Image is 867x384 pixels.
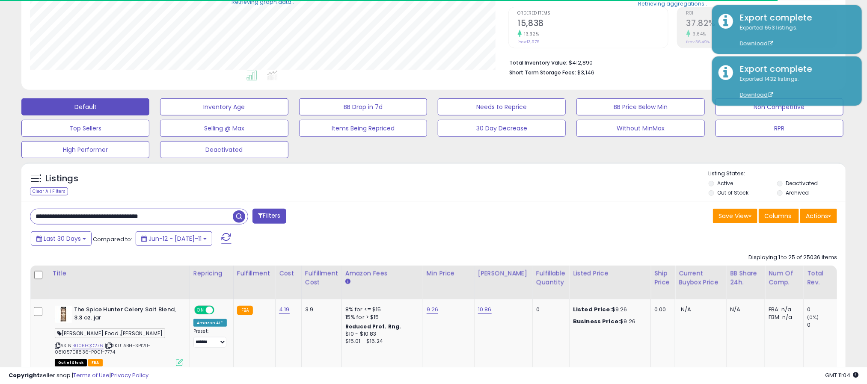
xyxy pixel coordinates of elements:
[573,305,612,313] b: Listed Price:
[252,209,286,224] button: Filters
[716,98,843,115] button: Non Competitive
[305,306,335,313] div: 3.9
[30,187,68,195] div: Clear All Filters
[786,180,818,187] label: Deactivated
[733,63,855,75] div: Export complete
[654,269,671,287] div: Ship Price
[193,319,227,327] div: Amazon AI *
[427,305,439,314] a: 9.26
[748,254,837,262] div: Displaying 1 to 25 of 25036 items
[733,12,855,24] div: Export complete
[345,269,419,278] div: Amazon Fees
[769,269,800,287] div: Num of Comp.
[730,306,758,313] div: N/A
[427,269,471,278] div: Min Price
[573,269,647,278] div: Listed Price
[536,269,566,287] div: Fulfillable Quantity
[345,338,416,345] div: $15.01 - $16.24
[9,371,40,379] strong: Copyright
[807,306,842,313] div: 0
[279,305,290,314] a: 4.19
[193,328,227,348] div: Preset:
[44,234,81,243] span: Last 30 Days
[576,98,704,115] button: BB Price Below Min
[305,269,338,287] div: Fulfillment Cost
[195,307,206,314] span: ON
[654,306,668,313] div: 0.00
[825,371,858,379] span: 2025-08-11 11:04 GMT
[573,306,644,313] div: $9.26
[759,209,799,223] button: Columns
[716,120,843,137] button: RPR
[74,306,178,324] b: The Spice Hunter Celery Salt Blend, 3.3 oz. jar
[21,141,149,158] button: High Performer
[160,141,288,158] button: Deactivated
[55,306,72,323] img: 419SiFDSQnL._SL40_.jpg
[438,98,566,115] button: Needs to Reprice
[72,342,104,349] a: B00BEQO276
[800,209,837,223] button: Actions
[21,98,149,115] button: Default
[681,305,691,313] span: N/A
[148,234,202,243] span: Jun-12 - [DATE]-11
[786,189,809,196] label: Archived
[536,306,563,313] div: 0
[160,98,288,115] button: Inventory Age
[807,269,838,287] div: Total Rev.
[237,269,272,278] div: Fulfillment
[807,314,819,321] small: (0%)
[573,317,620,325] b: Business Price:
[709,170,846,178] p: Listing States:
[478,305,492,314] a: 10.86
[730,269,761,287] div: BB Share 24h.
[45,173,78,185] h5: Listings
[136,231,212,246] button: Jun-12 - [DATE]-11
[576,120,704,137] button: Without MinMax
[438,120,566,137] button: 30 Day Decrease
[345,306,416,313] div: 8% for <= $15
[764,212,791,220] span: Columns
[21,120,149,137] button: Top Sellers
[740,40,773,47] a: Download
[478,269,529,278] div: [PERSON_NAME]
[718,180,733,187] label: Active
[345,313,416,321] div: 15% for > $15
[345,278,350,286] small: Amazon Fees.
[740,91,773,98] a: Download
[53,269,186,278] div: Title
[111,371,148,379] a: Privacy Policy
[679,269,723,287] div: Current Buybox Price
[55,328,165,338] span: [PERSON_NAME] Food ,[PERSON_NAME]
[769,313,797,321] div: FBM: n/a
[279,269,298,278] div: Cost
[9,372,148,380] div: seller snap | |
[73,371,110,379] a: Terms of Use
[237,306,253,315] small: FBA
[299,98,427,115] button: BB Drop in 7d
[299,120,427,137] button: Items Being Repriced
[345,331,416,338] div: $10 - $10.83
[213,307,227,314] span: OFF
[93,235,132,243] span: Compared to:
[807,321,842,329] div: 0
[31,231,92,246] button: Last 30 Days
[718,189,749,196] label: Out of Stock
[769,306,797,313] div: FBA: n/a
[193,269,230,278] div: Repricing
[713,209,757,223] button: Save View
[160,120,288,137] button: Selling @ Max
[345,323,401,330] b: Reduced Prof. Rng.
[733,24,855,48] div: Exported 653 listings.
[573,318,644,325] div: $9.26
[55,342,151,355] span: | SKU: ABH-SPI211-081057011836-P001-7774
[733,75,855,99] div: Exported 1432 listings.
